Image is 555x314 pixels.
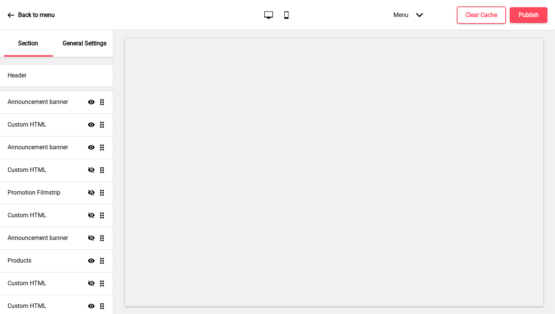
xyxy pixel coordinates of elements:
button: Publish [510,7,547,23]
h4: Header [8,71,26,80]
button: Clear Cache [457,6,506,24]
p: Section [18,39,38,48]
p: Back to menu [18,11,55,19]
h4: Products [8,257,31,265]
h4: Custom HTML [8,166,46,174]
a: Back to menu [8,5,55,25]
h4: Announcement banner [8,234,68,242]
h4: Clear Cache [466,11,497,19]
p: General Settings [63,39,106,48]
h4: Announcement banner [8,98,68,106]
h4: Custom HTML [8,279,46,288]
h4: Custom HTML [8,121,46,129]
h4: Custom HTML [8,211,46,220]
h4: Announcement banner [8,143,68,152]
div: Menu [386,4,430,26]
h4: Publish [519,11,539,19]
h4: Promotion Filmstrip [8,189,60,197]
h4: Custom HTML [8,302,46,310]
